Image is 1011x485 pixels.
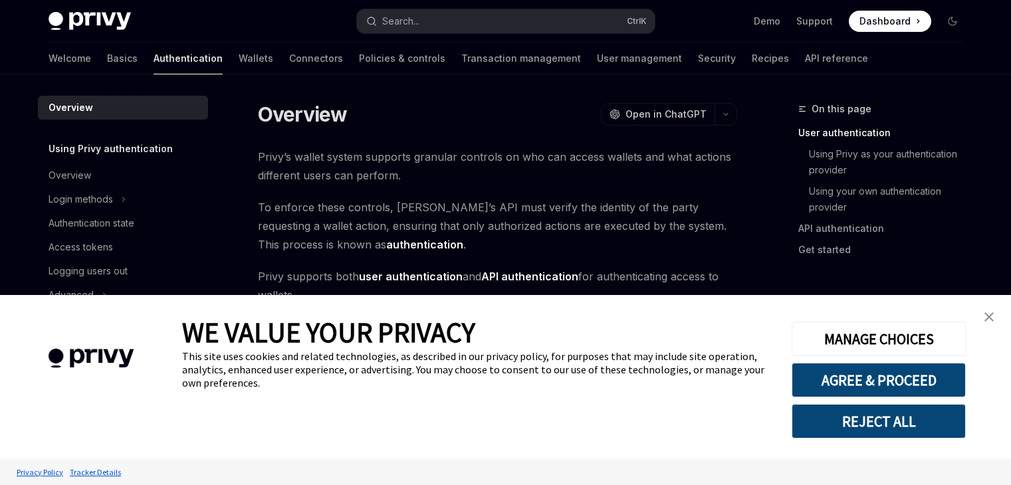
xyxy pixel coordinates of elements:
[66,460,124,484] a: Tracker Details
[625,108,707,121] span: Open in ChatGPT
[20,330,162,387] img: company logo
[38,96,208,120] a: Overview
[798,122,974,144] a: User authentication
[49,239,113,255] div: Access tokens
[597,43,682,74] a: User management
[812,101,871,117] span: On this page
[792,363,966,397] button: AGREE & PROCEED
[752,43,789,74] a: Recipes
[798,218,974,239] a: API authentication
[258,198,737,254] span: To enforce these controls, [PERSON_NAME]’s API must verify the identity of the party requesting a...
[627,16,647,27] span: Ctrl K
[792,322,966,356] button: MANAGE CHOICES
[984,312,994,322] img: close banner
[798,144,974,181] a: Using Privy as your authentication provider
[859,15,911,28] span: Dashboard
[805,43,868,74] a: API reference
[13,460,66,484] a: Privacy Policy
[359,43,445,74] a: Policies & controls
[49,141,173,157] h5: Using Privy authentication
[357,9,655,33] button: Open search
[182,349,772,389] div: This site uses cookies and related technologies, as described in our privacy policy, for purposes...
[49,167,91,183] div: Overview
[798,239,974,260] a: Get started
[849,11,931,32] a: Dashboard
[182,315,475,349] span: WE VALUE YOUR PRIVACY
[386,238,463,251] strong: authentication
[38,211,208,235] a: Authentication state
[289,43,343,74] a: Connectors
[49,215,134,231] div: Authentication state
[942,11,963,32] button: Toggle dark mode
[976,304,1002,330] a: close banner
[38,235,208,259] a: Access tokens
[107,43,138,74] a: Basics
[49,287,94,303] div: Advanced
[601,103,715,126] button: Open in ChatGPT
[258,267,737,304] span: Privy supports both and for authenticating access to wallets.
[49,100,93,116] div: Overview
[359,270,463,283] strong: user authentication
[698,43,736,74] a: Security
[49,263,128,279] div: Logging users out
[258,147,737,185] span: Privy’s wallet system supports granular controls on who can access wallets and what actions diffe...
[38,163,208,187] a: Overview
[754,15,780,28] a: Demo
[239,43,273,74] a: Wallets
[38,187,208,211] button: Toggle Login methods section
[461,43,581,74] a: Transaction management
[382,13,419,29] div: Search...
[49,12,131,31] img: dark logo
[154,43,223,74] a: Authentication
[49,191,113,207] div: Login methods
[38,259,208,283] a: Logging users out
[792,404,966,438] button: REJECT ALL
[49,43,91,74] a: Welcome
[798,181,974,218] a: Using your own authentication provider
[481,270,578,283] strong: API authentication
[38,283,208,307] button: Toggle Advanced section
[258,102,348,126] h1: Overview
[796,15,833,28] a: Support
